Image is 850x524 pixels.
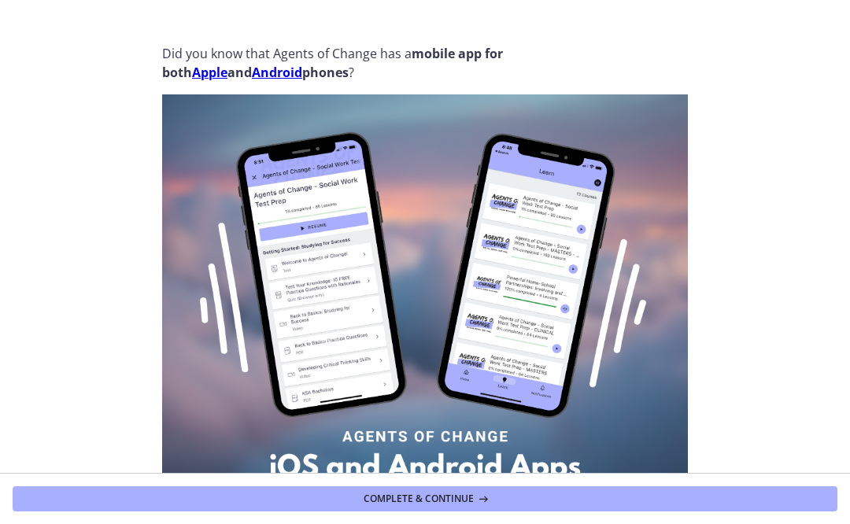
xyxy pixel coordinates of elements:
[192,64,227,81] a: Apple
[252,64,302,81] a: Android
[302,64,349,81] strong: phones
[227,64,252,81] strong: and
[162,44,688,82] p: Did you know that Agents of Change has a ?
[364,493,474,505] span: Complete & continue
[13,486,837,511] button: Complete & continue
